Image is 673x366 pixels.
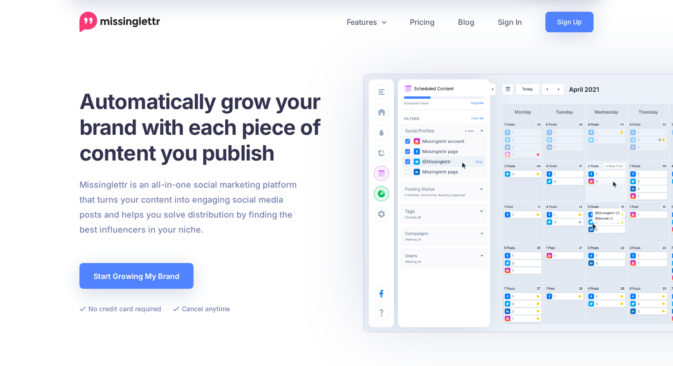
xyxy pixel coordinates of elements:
[79,303,161,315] li: No credit card required
[79,263,193,289] a: Start Growing My Brand
[335,12,398,32] a: Features
[173,303,230,315] li: Cancel anytime
[486,12,534,32] a: Sign In
[398,12,446,32] a: Pricing
[79,12,160,32] a: Home
[79,177,297,237] p: Missinglettr is an all-in-one social marketing platform that turns your content into engaging soc...
[79,88,344,166] h1: Automatically grow your brand with each piece of content you publish
[446,12,486,32] a: Blog
[545,12,594,32] a: Sign Up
